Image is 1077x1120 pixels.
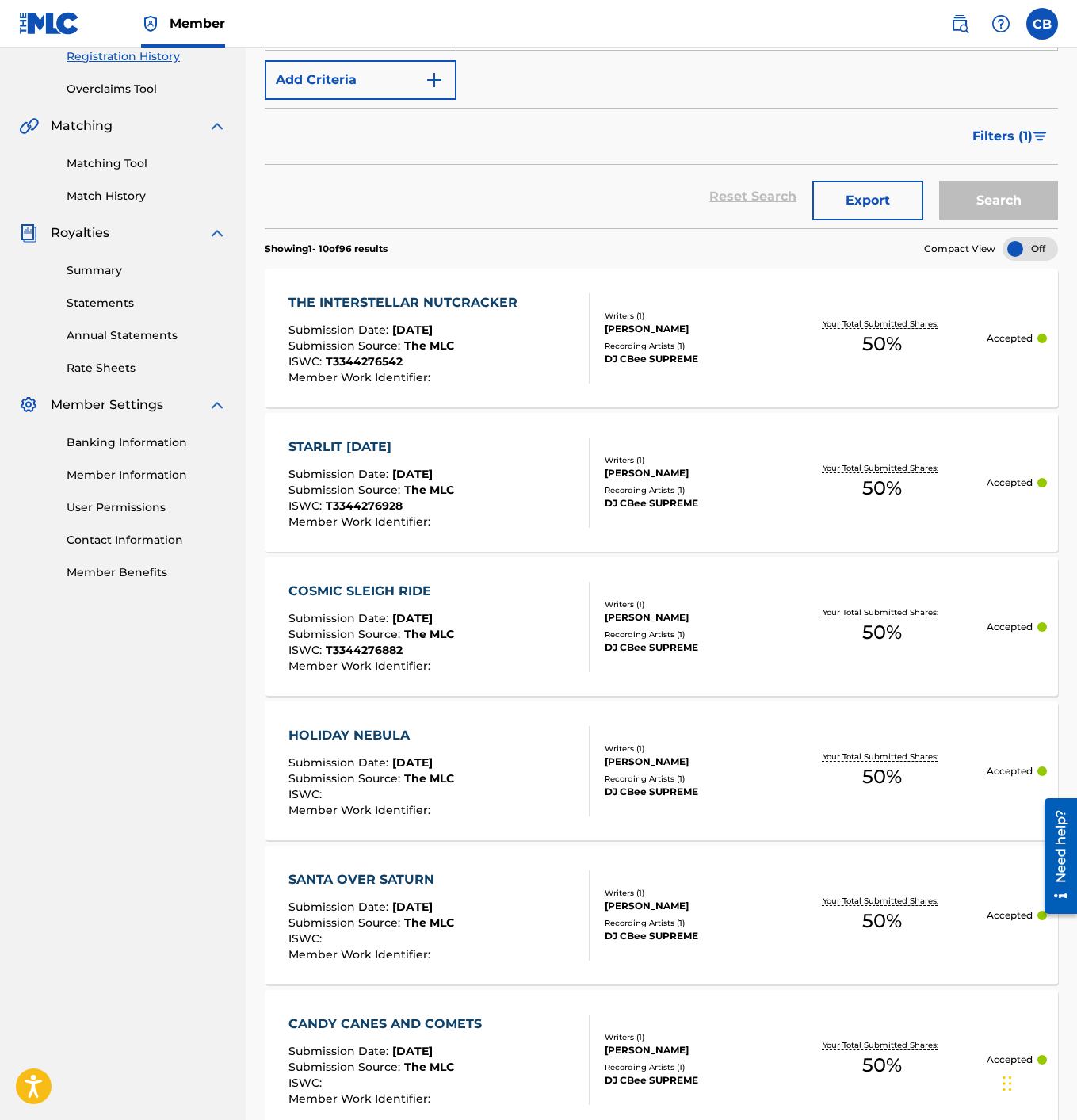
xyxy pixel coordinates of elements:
[862,763,902,791] span: 50 %
[987,331,1033,346] p: Accepted
[19,224,38,243] img: Royalties
[862,618,902,647] span: 50 %
[1003,1060,1012,1107] div: Drag
[51,396,163,415] span: Member Settings
[288,803,434,817] span: Member Work Identifier :
[862,1051,902,1080] span: 50 %
[141,14,160,33] img: Top Rightsholder
[288,1076,326,1090] span: ISWC :
[288,483,404,497] span: Submission Source :
[987,476,1033,490] p: Accepted
[265,701,1058,840] a: HOLIDAY NEBULASubmission Date:[DATE]Submission Source:The MLCISWC:Member Work Identifier:Writers ...
[326,499,403,513] span: T3344276928
[288,643,326,657] span: ISWC :
[51,117,113,136] span: Matching
[288,900,392,914] span: Submission Date :
[404,338,454,353] span: The MLC
[288,611,392,625] span: Submission Date :
[862,330,902,358] span: 50 %
[404,771,454,786] span: The MLC
[392,1044,433,1058] span: [DATE]
[326,354,403,369] span: T3344276542
[605,484,778,496] div: Recording Artists ( 1 )
[944,8,976,40] a: Public Search
[823,1039,942,1051] p: Your Total Submitted Shares:
[288,1060,404,1074] span: Submission Source :
[823,318,942,330] p: Your Total Submitted Shares:
[288,787,326,801] span: ISWC :
[605,340,778,352] div: Recording Artists ( 1 )
[67,81,227,97] a: Overclaims Tool
[605,773,778,785] div: Recording Artists ( 1 )
[392,611,433,625] span: [DATE]
[605,1031,778,1043] div: Writers ( 1 )
[1026,8,1058,40] div: User Menu
[605,743,778,755] div: Writers ( 1 )
[288,755,392,770] span: Submission Date :
[605,322,778,336] div: [PERSON_NAME]
[823,462,942,474] p: Your Total Submitted Shares:
[208,224,227,243] img: expand
[288,514,434,529] span: Member Work Identifier :
[288,771,404,786] span: Submission Source :
[605,917,778,929] div: Recording Artists ( 1 )
[288,338,404,353] span: Submission Source :
[19,396,38,415] img: Member Settings
[605,1061,778,1073] div: Recording Artists ( 1 )
[404,627,454,641] span: The MLC
[404,915,454,930] span: The MLC
[19,117,39,136] img: Matching
[392,755,433,770] span: [DATE]
[823,895,942,907] p: Your Total Submitted Shares:
[1033,132,1047,141] img: filter
[404,483,454,497] span: The MLC
[326,643,403,657] span: T3344276882
[67,499,227,516] a: User Permissions
[265,846,1058,984] a: SANTA OVER SATURNSubmission Date:[DATE]Submission Source:The MLCISWC:Member Work Identifier:Write...
[170,14,225,32] span: Member
[288,870,454,889] div: SANTA OVER SATURN
[67,188,227,205] a: Match History
[288,499,326,513] span: ISWC :
[288,438,454,457] div: STARLIT [DATE]
[288,627,404,641] span: Submission Source :
[605,887,778,899] div: Writers ( 1 )
[823,606,942,618] p: Your Total Submitted Shares:
[1033,791,1077,922] iframe: Resource Center
[605,1043,778,1057] div: [PERSON_NAME]
[265,60,456,100] button: Add Criteria
[950,14,969,33] img: search
[67,532,227,549] a: Contact Information
[208,117,227,136] img: expand
[812,181,923,220] button: Export
[605,1073,778,1088] div: DJ CBee SUPREME
[288,370,434,384] span: Member Work Identifier :
[998,1044,1077,1120] iframe: Chat Widget
[288,659,434,673] span: Member Work Identifier :
[605,629,778,640] div: Recording Artists ( 1 )
[265,413,1058,552] a: STARLIT [DATE]Submission Date:[DATE]Submission Source:The MLCISWC:T3344276928Member Work Identifi...
[265,242,388,256] p: Showing 1 - 10 of 96 results
[67,295,227,312] a: Statements
[67,360,227,377] a: Rate Sheets
[963,117,1058,156] button: Filters (1)
[605,755,778,769] div: [PERSON_NAME]
[288,915,404,930] span: Submission Source :
[404,1060,454,1074] span: The MLC
[991,14,1010,33] img: help
[425,71,444,90] img: 9d2ae6d4665cec9f34b9.svg
[985,8,1017,40] div: Help
[265,269,1058,407] a: THE INTERSTELLAR NUTCRACKERSubmission Date:[DATE]Submission Source:The MLCISWC:T3344276542Member ...
[288,1091,434,1106] span: Member Work Identifier :
[288,726,454,745] div: HOLIDAY NEBULA
[288,293,525,312] div: THE INTERSTELLAR NUTCRACKER
[288,947,434,961] span: Member Work Identifier :
[67,327,227,344] a: Annual Statements
[265,11,1058,228] form: Search Form
[605,899,778,913] div: [PERSON_NAME]
[605,785,778,799] div: DJ CBee SUPREME
[67,155,227,172] a: Matching Tool
[605,454,778,466] div: Writers ( 1 )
